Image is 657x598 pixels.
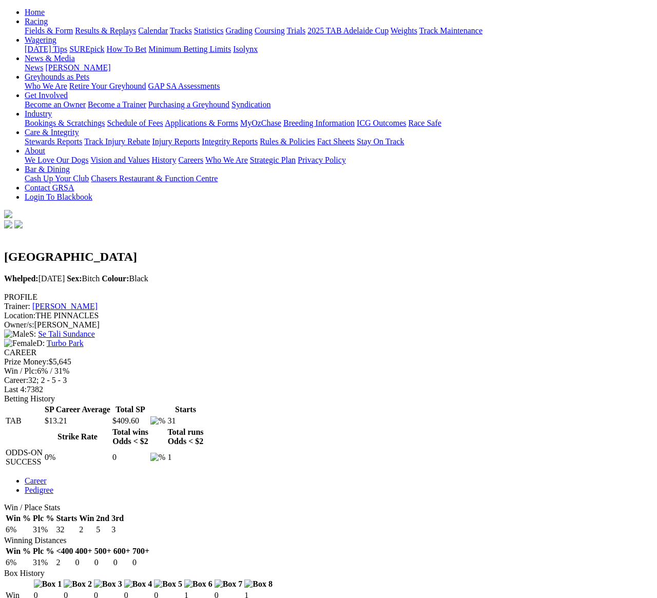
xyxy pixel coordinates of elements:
a: History [151,156,176,164]
th: Strike Rate [44,427,111,447]
a: Career [25,476,47,485]
a: Trials [286,26,305,35]
td: 0 [132,557,150,568]
div: Greyhounds as Pets [25,82,653,91]
img: Box 6 [184,580,212,589]
a: Coursing [255,26,285,35]
th: 2nd [95,513,110,524]
a: Chasers Restaurant & Function Centre [91,174,218,183]
span: Black [102,274,148,283]
img: logo-grsa-white.png [4,210,12,218]
img: Box 7 [215,580,243,589]
img: Male [4,330,29,339]
a: Purchasing a Greyhound [148,100,229,109]
img: Box 8 [244,580,273,589]
img: twitter.svg [14,220,23,228]
a: Calendar [138,26,168,35]
a: Pedigree [25,486,53,494]
a: Wagering [25,35,56,44]
td: 0% [44,448,111,467]
span: Bitch [67,274,100,283]
a: Retire Your Greyhound [69,82,146,90]
div: 6% / 31% [4,366,653,376]
th: <400 [55,546,73,556]
a: Industry [25,109,52,118]
a: Track Maintenance [419,26,482,35]
td: 0 [112,448,149,467]
th: Total runs Odds < $2 [167,427,204,447]
a: Statistics [194,26,224,35]
img: Female [4,339,36,348]
a: Careers [178,156,203,164]
img: % [150,416,165,426]
td: 1 [167,448,204,467]
a: Vision and Values [90,156,149,164]
th: 500+ [94,546,112,556]
a: Privacy Policy [298,156,346,164]
div: THE PINNACLES [4,311,653,320]
td: 2 [55,557,73,568]
a: 2025 TAB Adelaide Cup [307,26,389,35]
div: Care & Integrity [25,137,653,146]
th: Win % [5,513,31,524]
td: ODDS-ON SUCCESS [5,448,43,467]
img: % [150,453,165,462]
div: 7382 [4,385,653,394]
a: Fields & Form [25,26,73,35]
div: Betting History [4,394,653,403]
td: 0 [94,557,112,568]
div: PROFILE [4,293,653,302]
td: 2 [79,525,94,535]
span: Win / Plc: [4,366,37,375]
span: D: [4,339,45,348]
a: We Love Our Dogs [25,156,88,164]
div: CAREER [4,348,653,357]
span: Last 4: [4,385,27,394]
a: Home [25,8,45,16]
a: Become an Owner [25,100,86,109]
th: Total SP [112,404,149,415]
a: Who We Are [205,156,248,164]
a: Track Injury Rebate [84,137,150,146]
a: Results & Replays [75,26,136,35]
a: Bar & Dining [25,165,70,173]
td: 0 [75,557,93,568]
a: Isolynx [233,45,258,53]
a: Strategic Plan [250,156,296,164]
a: Become a Trainer [88,100,146,109]
a: Care & Integrity [25,128,79,137]
a: Greyhounds as Pets [25,72,89,81]
th: SP Career Average [44,404,111,415]
a: Weights [391,26,417,35]
a: Cash Up Your Club [25,174,89,183]
a: Contact GRSA [25,183,74,192]
a: Race Safe [408,119,441,127]
h2: [GEOGRAPHIC_DATA] [4,250,653,264]
img: Box 5 [154,580,182,589]
a: [PERSON_NAME] [32,302,98,311]
a: [DATE] Tips [25,45,67,53]
td: 31% [32,557,54,568]
td: $13.21 [44,416,111,426]
div: News & Media [25,63,653,72]
a: Grading [226,26,253,35]
th: Starts [167,404,204,415]
div: Get Involved [25,100,653,109]
td: 0 [113,557,131,568]
a: Bookings & Scratchings [25,119,105,127]
div: Industry [25,119,653,128]
div: Bar & Dining [25,174,653,183]
a: Injury Reports [152,137,200,146]
th: Plc % [32,546,54,556]
td: 3 [111,525,124,535]
td: 5 [95,525,110,535]
a: News [25,63,43,72]
a: [PERSON_NAME] [45,63,110,72]
div: Winning Distances [4,536,653,545]
a: Turbo Park [47,339,84,348]
a: Syndication [231,100,270,109]
a: Integrity Reports [202,137,258,146]
th: Starts [55,513,78,524]
img: Box 4 [124,580,152,589]
a: Stay On Track [357,137,404,146]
